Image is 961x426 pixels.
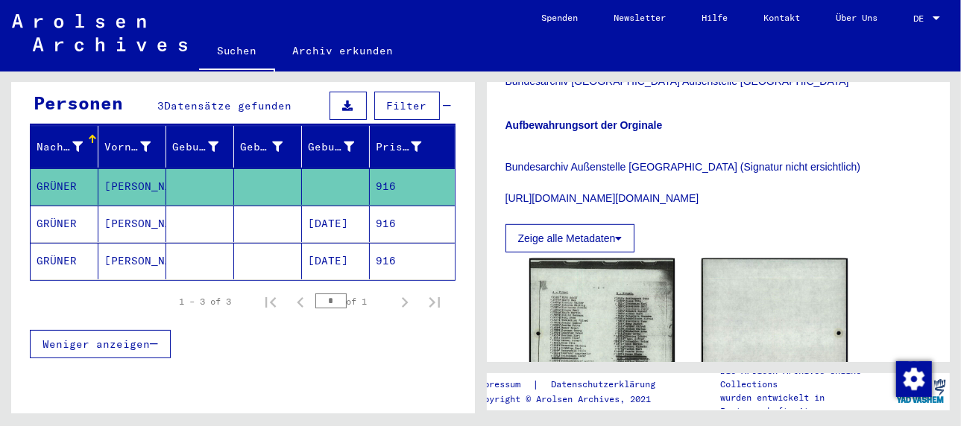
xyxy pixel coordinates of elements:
[30,330,171,358] button: Weniger anzeigen
[98,168,166,205] mat-cell: [PERSON_NAME]
[473,392,673,406] p: Copyright © Arolsen Archives, 2021
[104,135,169,159] div: Vorname
[896,361,932,397] img: Zustimmung ändern
[370,243,455,279] mat-cell: 916
[390,287,420,317] button: Next page
[376,135,441,159] div: Prisoner #
[286,287,315,317] button: Previous page
[180,295,232,308] div: 1 – 3 of 3
[240,135,301,159] div: Geburt‏
[370,206,455,242] mat-cell: 916
[913,13,930,24] span: DE
[315,294,390,308] div: of 1
[505,119,663,131] b: Aufbewahrungsort der Orginale
[240,139,283,155] div: Geburt‏
[720,391,892,418] p: wurden entwickelt in Partnerschaft mit
[539,377,673,392] a: Datenschutzerklärung
[275,33,412,69] a: Archiv erkunden
[98,126,166,168] mat-header-cell: Vorname
[199,33,275,71] a: Suchen
[98,243,166,279] mat-cell: [PERSON_NAME]
[505,224,635,252] button: Zeige alle Metadaten
[42,337,150,351] span: Weniger anzeigen
[157,99,164,112] span: 3
[104,139,151,155] div: Vorname
[893,372,949,410] img: yv_logo.png
[166,126,234,168] mat-header-cell: Geburtsname
[374,92,440,120] button: Filter
[505,144,932,206] p: Bundesarchiv Außenstelle [GEOGRAPHIC_DATA] (Signatur nicht ersichtlich) [URL][DOMAIN_NAME][DOMAIN...
[387,99,427,112] span: Filter
[12,14,187,51] img: Arolsen_neg.svg
[172,135,237,159] div: Geburtsname
[720,364,892,391] p: Die Arolsen Archives Online-Collections
[420,287,450,317] button: Last page
[473,377,673,392] div: |
[308,135,373,159] div: Geburtsdatum
[302,243,370,279] mat-cell: [DATE]
[31,168,98,205] mat-cell: GRÜNER
[37,139,83,155] div: Nachname
[473,377,532,392] a: Impressum
[234,126,302,168] mat-header-cell: Geburt‏
[172,139,218,155] div: Geburtsname
[31,126,98,168] mat-header-cell: Nachname
[31,206,98,242] mat-cell: GRÜNER
[34,89,123,116] div: Personen
[31,243,98,279] mat-cell: GRÜNER
[302,126,370,168] mat-header-cell: Geburtsdatum
[164,99,292,112] span: Datensätze gefunden
[256,287,286,317] button: First page
[308,139,354,155] div: Geburtsdatum
[302,206,370,242] mat-cell: [DATE]
[370,168,455,205] mat-cell: 916
[37,135,101,159] div: Nachname
[376,139,422,155] div: Prisoner #
[370,126,455,168] mat-header-cell: Prisoner #
[98,206,166,242] mat-cell: [PERSON_NAME]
